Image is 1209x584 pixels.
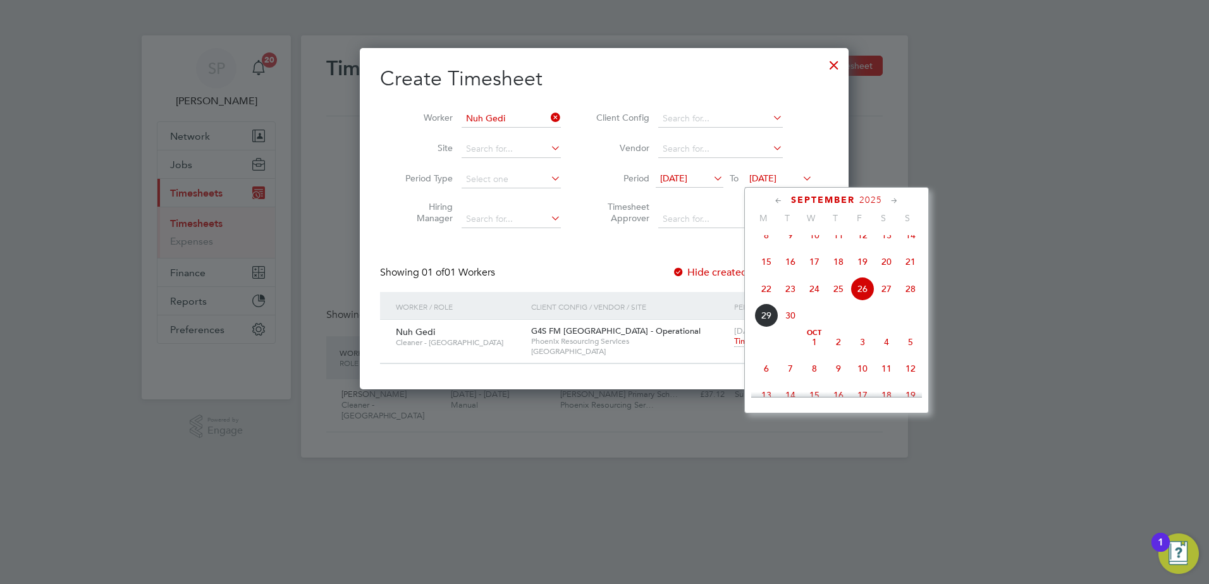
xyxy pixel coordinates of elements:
span: 13 [875,223,899,247]
span: 28 [899,277,923,301]
span: Timesheet created [734,336,803,347]
input: Select one [462,171,561,188]
span: 4 [875,330,899,354]
span: Cleaner - [GEOGRAPHIC_DATA] [396,338,522,348]
span: [DATE] [660,173,687,184]
span: 12 [899,356,923,380]
span: 16 [826,383,850,407]
span: 8 [754,223,778,247]
span: S [871,212,895,224]
span: M [751,212,775,224]
div: Period [731,292,816,321]
span: 10 [850,356,875,380]
span: 6 [754,356,778,380]
span: 17 [850,383,875,407]
span: 8 [802,356,826,380]
span: 7 [778,356,802,380]
label: Site [396,142,453,154]
span: [DATE] [749,173,776,184]
label: Period [592,173,649,184]
span: 12 [850,223,875,247]
span: 5 [899,330,923,354]
span: 30 [778,303,802,327]
div: Client Config / Vendor / Site [528,292,731,321]
span: 10 [802,223,826,247]
span: 3 [850,330,875,354]
span: 01 Workers [422,266,495,279]
span: 22 [754,277,778,301]
button: Open Resource Center, 1 new notification [1158,533,1199,574]
span: 18 [826,250,850,274]
span: 15 [754,250,778,274]
span: 17 [802,250,826,274]
input: Search for... [462,210,561,228]
span: 21 [899,250,923,274]
span: 2025 [859,195,882,205]
span: 14 [778,383,802,407]
span: To [726,170,742,186]
span: [GEOGRAPHIC_DATA] [531,346,728,356]
span: 15 [802,383,826,407]
span: 23 [778,277,802,301]
span: 29 [754,303,778,327]
label: Client Config [592,112,649,123]
span: 14 [899,223,923,247]
span: Nuh Gedi [396,326,435,338]
label: Hide created timesheets [672,266,801,279]
span: 01 of [422,266,445,279]
span: 16 [778,250,802,274]
div: 1 [1158,542,1163,559]
span: Phoenix Resourcing Services [531,336,728,346]
span: 27 [875,277,899,301]
span: [DATE] - [DATE] [734,325,792,336]
span: 13 [754,383,778,407]
span: 9 [826,356,850,380]
span: Oct [802,330,826,336]
span: 19 [899,383,923,407]
span: T [775,212,799,224]
span: S [895,212,919,224]
span: F [847,212,871,224]
label: Hiring Manager [396,201,453,224]
span: 20 [875,250,899,274]
span: 2 [826,330,850,354]
span: 11 [826,223,850,247]
span: 19 [850,250,875,274]
span: 9 [778,223,802,247]
label: Timesheet Approver [592,201,649,224]
span: 26 [850,277,875,301]
span: 11 [875,356,899,380]
span: September [791,195,855,205]
div: Worker / Role [393,292,528,321]
span: G4S FM [GEOGRAPHIC_DATA] - Operational [531,325,701,336]
input: Search for... [658,210,783,228]
div: Showing [380,266,498,279]
label: Vendor [592,142,649,154]
input: Search for... [462,110,561,128]
h2: Create Timesheet [380,66,828,92]
label: Period Type [396,173,453,184]
input: Search for... [658,110,783,128]
span: W [799,212,823,224]
input: Search for... [658,140,783,158]
label: Worker [396,112,453,123]
span: 18 [875,383,899,407]
input: Search for... [462,140,561,158]
span: 1 [802,330,826,354]
span: 25 [826,277,850,301]
span: 24 [802,277,826,301]
span: T [823,212,847,224]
